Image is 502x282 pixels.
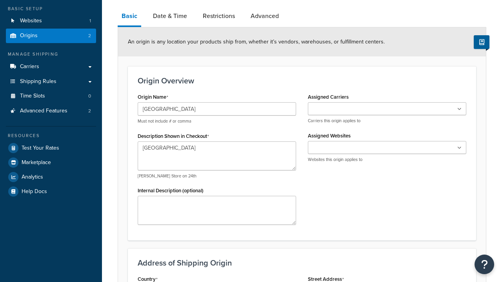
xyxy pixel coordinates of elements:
a: Help Docs [6,184,96,199]
span: Websites [20,18,42,24]
li: Advanced Features [6,104,96,118]
a: Websites1 [6,14,96,28]
h3: Origin Overview [138,76,466,85]
div: Basic Setup [6,5,96,12]
label: Description Shown in Checkout [138,133,209,139]
a: Marketplace [6,155,96,170]
span: 2 [88,108,91,114]
button: Show Help Docs [474,35,489,49]
a: Carriers [6,60,96,74]
a: Test Your Rates [6,141,96,155]
span: Carriers [20,63,39,70]
li: Origins [6,29,96,43]
a: Shipping Rules [6,74,96,89]
div: Manage Shipping [6,51,96,58]
p: Carriers this origin applies to [308,118,466,124]
span: 2 [88,33,91,39]
a: Analytics [6,170,96,184]
label: Assigned Carriers [308,94,349,100]
span: Marketplace [22,159,51,166]
span: An origin is any location your products ship from, whether it’s vendors, warehouses, or fulfillme... [128,38,385,46]
button: Open Resource Center [475,255,494,274]
p: [PERSON_NAME] Store on 24th [138,173,296,179]
a: Date & Time [149,7,191,25]
span: Origins [20,33,38,39]
span: 0 [88,93,91,99]
a: Advanced [247,7,283,25]
a: Restrictions [199,7,239,25]
span: 1 [89,18,91,24]
span: Advanced Features [20,108,67,114]
a: Time Slots0 [6,89,96,103]
p: Websites this origin applies to [308,157,466,163]
span: Test Your Rates [22,145,59,152]
li: Websites [6,14,96,28]
span: Help Docs [22,188,47,195]
label: Internal Description (optional) [138,188,204,193]
a: Origins2 [6,29,96,43]
li: Time Slots [6,89,96,103]
label: Origin Name [138,94,168,100]
div: Resources [6,132,96,139]
label: Assigned Websites [308,133,351,139]
span: Shipping Rules [20,78,56,85]
a: Advanced Features2 [6,104,96,118]
span: Analytics [22,174,43,181]
a: Basic [118,7,141,27]
p: Must not include # or comma [138,118,296,124]
h3: Address of Shipping Origin [138,258,466,267]
span: Time Slots [20,93,45,99]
